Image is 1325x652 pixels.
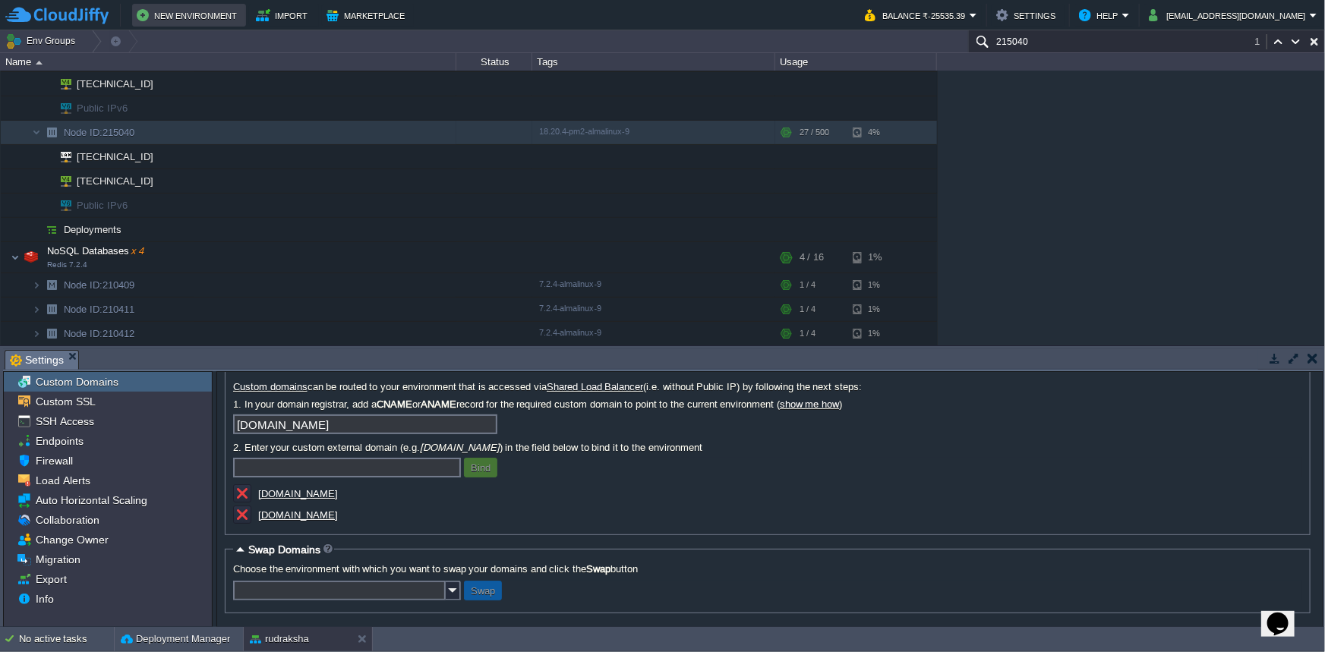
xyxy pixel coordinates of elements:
a: Shared Load Balancer [547,381,643,392]
span: Node ID: [64,279,103,291]
a: Node ID:210411 [62,303,137,316]
img: AMDAwAAAACH5BAEAAAAALAAAAAABAAEAAAICRAEAOw== [32,298,41,321]
span: 210409 [62,279,137,291]
img: CloudJiffy [5,6,109,25]
div: 1 / 4 [800,273,816,297]
a: Auto Horizontal Scaling [33,493,150,507]
a: [DOMAIN_NAME] [258,509,338,521]
label: can be routed to your environment that is accessed via (i.e. without Public IP) by following the ... [233,381,1302,392]
div: 1 / 4 [800,298,816,321]
img: AMDAwAAAACH5BAEAAAAALAAAAAABAAEAAAICRAEAOw== [41,96,50,120]
button: Help [1079,6,1122,24]
span: 7.2.4-almalinux-9 [539,279,601,288]
button: Bind [466,461,495,474]
img: AMDAwAAAACH5BAEAAAAALAAAAAABAAEAAAICRAEAOw== [41,145,50,169]
img: AMDAwAAAACH5BAEAAAAALAAAAAABAAEAAAICRAEAOw== [50,145,71,169]
div: 4 / 16 [800,242,824,272]
a: [DOMAIN_NAME] [258,488,338,499]
a: [TECHNICAL_ID] [75,175,156,187]
button: Deployment Manager [121,632,230,647]
a: [TECHNICAL_ID] [75,151,156,162]
a: Endpoints [33,434,86,448]
div: 1% [853,242,902,272]
button: Swap [466,584,500,597]
button: New Environment [137,6,241,24]
b: CNAME [377,398,412,410]
div: Status [457,53,532,71]
img: AMDAwAAAACH5BAEAAAAALAAAAAABAAEAAAICRAEAOw== [41,218,62,241]
div: 1 / 4 [800,322,816,345]
span: 18.20.4-pm2-almalinux-9 [539,127,629,136]
button: [EMAIL_ADDRESS][DOMAIN_NAME] [1149,6,1310,24]
span: 215040 [62,126,137,139]
a: Node ID:210412 [62,327,137,340]
a: NoSQL Databasesx 4Redis 7.2.4 [46,245,146,257]
div: Tags [533,53,774,71]
img: AMDAwAAAACH5BAEAAAAALAAAAAABAAEAAAICRAEAOw== [41,194,50,217]
button: Balance ₹-25535.39 [865,6,970,24]
span: Public IPv6 [75,96,130,120]
a: Custom domains [233,381,308,392]
img: AMDAwAAAACH5BAEAAAAALAAAAAABAAEAAAICRAEAOw== [36,61,43,65]
span: [TECHNICAL_ID] [75,169,156,193]
a: Custom Domains [33,375,121,389]
label: Choose the environment with which you want to swap your domains and click the button [233,563,1302,575]
b: ANAME [421,398,456,410]
img: AMDAwAAAACH5BAEAAAAALAAAAAABAAEAAAICRAEAOw== [32,273,41,297]
a: Node ID:215040 [62,126,137,139]
a: Migration [33,553,83,566]
span: Load Alerts [33,474,93,487]
a: Firewall [33,454,75,468]
span: Deployments [62,223,124,236]
div: 4% [853,121,902,144]
img: AMDAwAAAACH5BAEAAAAALAAAAAABAAEAAAICRAEAOw== [41,121,62,144]
i: [DOMAIN_NAME] [420,442,500,453]
a: SSH Access [33,414,96,428]
a: Public IPv6 [75,200,130,211]
a: Node ID:210409 [62,279,137,291]
span: 210412 [62,327,137,340]
a: Change Owner [33,533,111,546]
img: AMDAwAAAACH5BAEAAAAALAAAAAABAAEAAAICRAEAOw== [41,169,50,193]
img: AMDAwAAAACH5BAEAAAAALAAAAAABAAEAAAICRAEAOw== [50,96,71,120]
a: Export [33,572,69,586]
span: Collaboration [33,513,102,527]
div: 1 [1254,34,1267,49]
span: [TECHNICAL_ID] [75,145,156,169]
span: Redis 7.2.4 [47,260,87,269]
div: 27 / 500 [800,121,829,144]
span: Node ID: [64,328,103,339]
a: show me how [780,398,839,410]
div: Name [2,53,456,71]
img: AMDAwAAAACH5BAEAAAAALAAAAAABAAEAAAICRAEAOw== [21,242,42,272]
div: 1% [853,322,902,345]
img: AMDAwAAAACH5BAEAAAAALAAAAAABAAEAAAICRAEAOw== [32,218,41,241]
iframe: chat widget [1261,591,1310,637]
button: Env Groups [5,30,80,52]
span: Node ID: [64,304,103,315]
img: AMDAwAAAACH5BAEAAAAALAAAAAABAAEAAAICRAEAOw== [32,322,41,345]
img: AMDAwAAAACH5BAEAAAAALAAAAAABAAEAAAICRAEAOw== [41,72,50,96]
img: AMDAwAAAACH5BAEAAAAALAAAAAABAAEAAAICRAEAOw== [41,322,62,345]
span: 7.2.4-almalinux-9 [539,304,601,313]
div: Usage [776,53,936,71]
div: No active tasks [19,627,114,651]
a: Public IPv6 [75,102,130,114]
span: Public IPv6 [75,194,130,217]
button: Import [256,6,313,24]
a: [TECHNICAL_ID] [75,78,156,90]
span: [TECHNICAL_ID] [75,72,156,96]
div: 1% [853,298,902,321]
button: rudraksha [250,632,309,647]
label: 1. In your domain registrar, add a or record for the required custom domain to point to the curre... [233,398,1302,410]
button: Settings [996,6,1060,24]
label: 2. Enter your custom external domain (e.g. ) in the field below to bind it to the environment [233,442,1302,453]
span: Settings [10,351,64,370]
span: x 4 [129,245,144,257]
span: Node ID: [64,127,103,138]
img: AMDAwAAAACH5BAEAAAAALAAAAAABAAEAAAICRAEAOw== [41,298,62,321]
